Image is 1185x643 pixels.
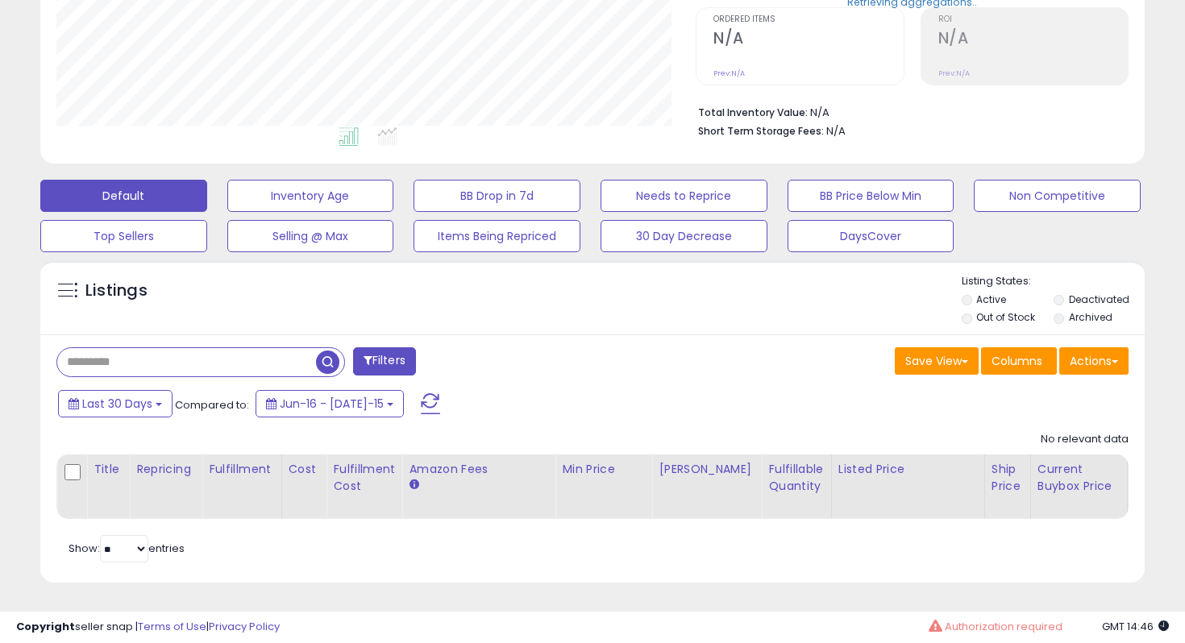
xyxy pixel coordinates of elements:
[94,461,123,478] div: Title
[788,220,954,252] button: DaysCover
[976,292,1006,306] label: Active
[1041,432,1129,447] div: No relevant data
[895,347,979,375] button: Save View
[562,461,645,478] div: Min Price
[1069,310,1112,324] label: Archived
[992,461,1024,495] div: Ship Price
[1069,292,1129,306] label: Deactivated
[82,396,152,412] span: Last 30 Days
[788,180,954,212] button: BB Price Below Min
[409,461,548,478] div: Amazon Fees
[409,478,418,492] small: Amazon Fees.
[838,461,978,478] div: Listed Price
[136,461,195,478] div: Repricing
[256,390,404,417] button: Jun-16 - [DATE]-15
[414,220,580,252] button: Items Being Repriced
[601,180,767,212] button: Needs to Reprice
[974,180,1141,212] button: Non Competitive
[280,396,384,412] span: Jun-16 - [DATE]-15
[209,461,274,478] div: Fulfillment
[981,347,1057,375] button: Columns
[1059,347,1129,375] button: Actions
[1102,619,1169,634] span: 2025-08-15 14:46 GMT
[353,347,416,375] button: Filters
[992,353,1042,369] span: Columns
[601,220,767,252] button: 30 Day Decrease
[962,274,1145,289] p: Listing States:
[69,541,185,556] span: Show: entries
[209,619,280,634] a: Privacy Policy
[16,619,75,634] strong: Copyright
[40,180,207,212] button: Default
[414,180,580,212] button: BB Drop in 7d
[289,461,320,478] div: Cost
[175,397,249,413] span: Compared to:
[85,280,148,302] h5: Listings
[40,220,207,252] button: Top Sellers
[58,390,173,417] button: Last 30 Days
[227,220,394,252] button: Selling @ Max
[227,180,394,212] button: Inventory Age
[333,461,395,495] div: Fulfillment Cost
[768,461,824,495] div: Fulfillable Quantity
[1037,461,1121,495] div: Current Buybox Price
[659,461,755,478] div: [PERSON_NAME]
[976,310,1035,324] label: Out of Stock
[16,620,280,635] div: seller snap | |
[138,619,206,634] a: Terms of Use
